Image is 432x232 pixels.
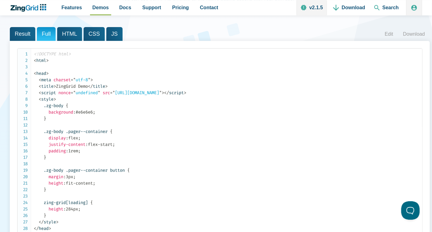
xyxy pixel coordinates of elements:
span: ; [78,206,81,212]
span: = [110,90,112,95]
span: ; [73,174,76,179]
span: .zg-body .pager--container [44,129,108,134]
span: ; [93,110,95,115]
span: > [184,90,186,95]
span: ; [112,142,115,147]
span: " [112,90,115,95]
span: < [39,77,41,82]
span: justify-content [49,142,85,147]
span: " [73,77,76,82]
span: { [66,103,68,108]
span: = [71,90,73,95]
span: script [164,90,184,95]
span: > [46,58,49,63]
span: script [39,90,56,95]
span: Contact [200,3,218,12]
span: } [44,213,46,218]
span: { [127,168,130,173]
span: </ [164,90,169,95]
span: Demos [92,3,109,12]
span: .zg-body .pager--container button [44,168,125,173]
span: : [85,142,88,147]
span: } [44,155,46,160]
span: charset [53,77,71,82]
span: " [88,77,90,82]
span: > [105,84,108,89]
span: > [53,97,56,102]
span: < [34,71,36,76]
span: meta [39,77,51,82]
span: { [90,200,93,205]
iframe: Toggle Customer Support [401,201,420,220]
span: title [39,84,53,89]
span: margin [49,174,63,179]
span: <!DOCTYPE html> [34,51,71,57]
span: .zg-body [44,103,63,108]
span: : [73,110,76,115]
span: ; [78,148,81,154]
span: " [159,90,162,95]
span: : [63,181,66,186]
span: > [53,84,56,89]
span: height [49,181,63,186]
span: } [44,116,46,121]
span: </ [34,226,39,231]
span: head [34,71,46,76]
span: : [63,174,66,179]
span: Features [61,3,82,12]
a: Edit [380,30,398,39]
span: < [39,84,41,89]
span: Pricing [172,3,189,12]
span: zing-grid[loading] [44,200,88,205]
span: padding [49,148,66,154]
span: background [49,110,73,115]
span: < [39,97,41,102]
span: : [66,135,68,141]
span: display [49,135,66,141]
span: ; [78,135,81,141]
span: : [66,148,68,154]
span: JS [106,27,123,41]
span: = [71,77,73,82]
a: Download [398,30,430,39]
span: style [39,219,56,225]
span: </ [39,219,44,225]
span: > [162,90,164,95]
span: ; [93,181,95,186]
span: CSS [84,27,105,41]
span: } [44,187,46,192]
span: { [110,129,112,134]
span: undefined [71,90,100,95]
a: ZingChart Logo. Click to return to the homepage [10,4,49,12]
span: > [56,219,58,225]
span: Result [10,27,35,41]
span: Full [37,27,56,41]
span: HTML [57,27,82,41]
span: style [39,97,53,102]
span: utf-8 [71,77,90,82]
span: : [63,206,66,212]
span: html [34,58,46,63]
span: #e6e6e6 flex flex-start 1rem 3px fit-content 284px [34,103,130,225]
span: Docs [119,3,131,12]
span: > [49,226,51,231]
span: [URL][DOMAIN_NAME] [110,90,162,95]
span: </ [88,84,93,89]
span: nonce [58,90,71,95]
span: title [88,84,105,89]
span: " [98,90,100,95]
span: > [46,71,49,76]
span: > [90,77,93,82]
span: " [73,90,76,95]
span: < [39,90,41,95]
span: height [49,206,63,212]
span: Support [142,3,161,12]
span: src [103,90,110,95]
span: head [34,226,49,231]
span: < [34,58,36,63]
